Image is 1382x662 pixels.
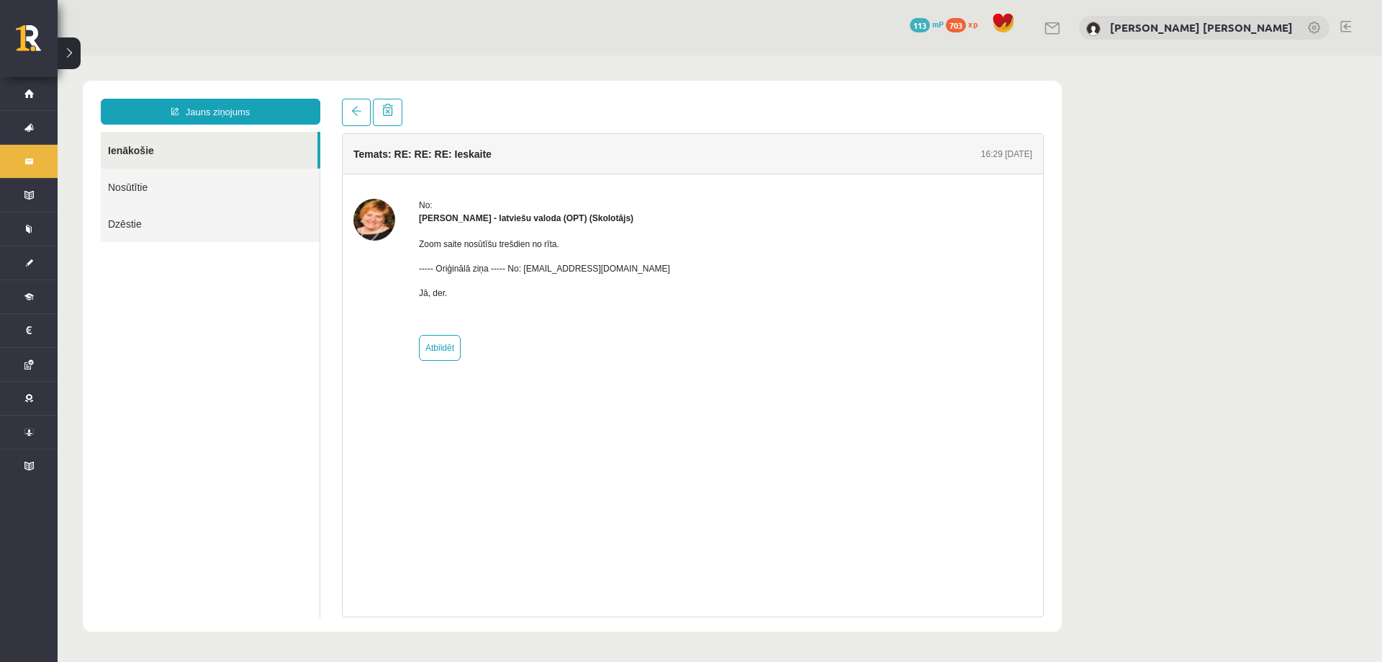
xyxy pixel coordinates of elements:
span: 703 [946,18,966,32]
a: 703 xp [946,18,985,30]
div: No: [361,143,613,156]
div: 16:29 [DATE] [923,92,975,105]
a: Nosūtītie [43,113,262,150]
a: Atbildēt [361,279,403,305]
a: 113 mP [910,18,944,30]
span: mP [932,18,944,30]
p: Jā, der. [361,231,613,244]
h4: Temats: RE: RE: RE: Ieskaite [296,93,434,104]
p: ----- Oriģinālā ziņa ----- No: [EMAIL_ADDRESS][DOMAIN_NAME] [361,207,613,220]
a: Dzēstie [43,150,262,187]
p: Zoom saite nosūtīšu trešdien no rīta. [361,182,613,195]
img: Juris Eduards Pleikšnis [1086,22,1101,36]
img: Laila Jirgensone - latviešu valoda (OPT) [296,143,338,185]
a: Ienākošie [43,76,260,113]
a: [PERSON_NAME] [PERSON_NAME] [1110,20,1293,35]
a: Jauns ziņojums [43,43,263,69]
strong: [PERSON_NAME] - latviešu valoda (OPT) (Skolotājs) [361,158,576,168]
span: 113 [910,18,930,32]
span: xp [968,18,977,30]
a: Rīgas 1. Tālmācības vidusskola [16,25,58,61]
